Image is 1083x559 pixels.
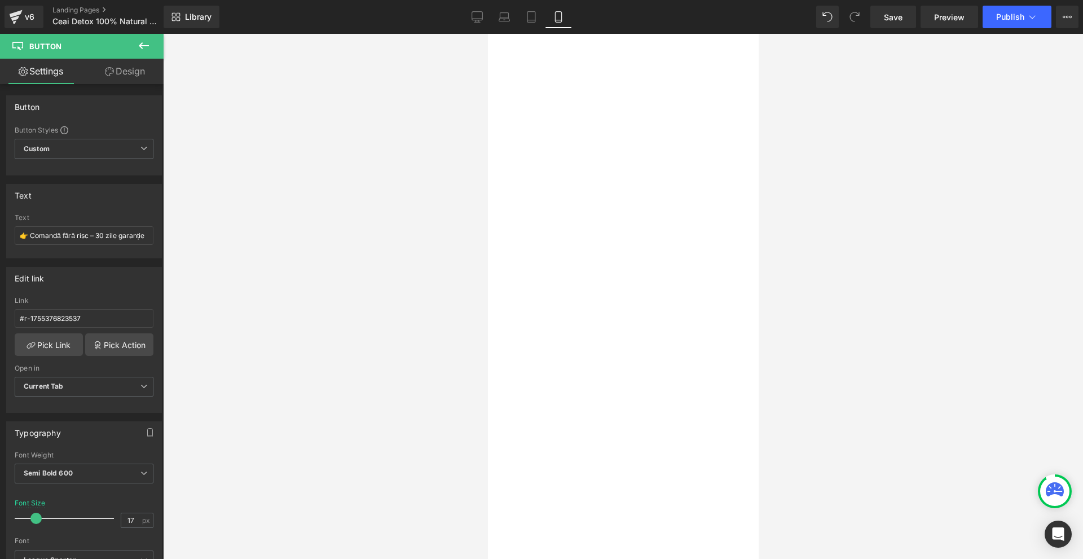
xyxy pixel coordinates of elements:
span: Button [29,42,61,51]
div: Typography [15,422,61,438]
button: Undo [816,6,839,28]
a: v6 [5,6,43,28]
b: Semi Bold 600 [24,469,73,477]
div: v6 [23,10,37,24]
div: Text [15,214,153,222]
div: Open in [15,364,153,372]
div: Button [15,96,39,112]
div: Edit link [15,267,45,283]
div: Link [15,297,153,305]
a: Pick Action [85,333,153,356]
div: Open Intercom Messenger [1045,521,1072,548]
a: Desktop [464,6,491,28]
span: Save [884,11,902,23]
button: Publish [983,6,1051,28]
div: Font [15,537,153,545]
div: Button Styles [15,125,153,134]
a: Laptop [491,6,518,28]
div: Font Size [15,499,46,507]
input: https://your-shop.myshopify.com [15,309,153,328]
a: Tablet [518,6,545,28]
b: Current Tab [24,382,64,390]
a: Pick Link [15,333,83,356]
span: Preview [934,11,965,23]
a: Landing Pages [52,6,182,15]
a: Mobile [545,6,572,28]
b: Custom [24,144,50,154]
button: Redo [843,6,866,28]
a: Design [84,59,166,84]
div: Font Weight [15,451,153,459]
button: More [1056,6,1078,28]
div: Text [15,184,32,200]
span: Library [185,12,212,22]
a: New Library [164,6,219,28]
span: Publish [996,12,1024,21]
a: Preview [921,6,978,28]
span: Ceai Detox 100% Natural Firmelle [52,17,161,26]
span: px [142,517,152,524]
